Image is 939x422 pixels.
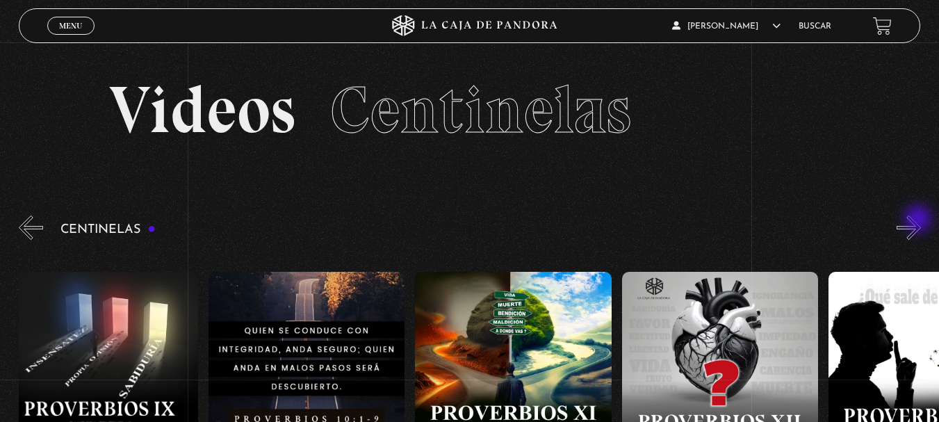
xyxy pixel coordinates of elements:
button: Previous [19,216,43,240]
button: Next [897,216,921,240]
span: Centinelas [330,70,631,149]
h2: Videos [109,77,831,143]
h3: Centinelas [60,223,156,236]
span: [PERSON_NAME] [672,22,781,31]
span: Cerrar [54,33,87,43]
span: Menu [59,22,82,30]
a: View your shopping cart [873,17,892,35]
a: Buscar [799,22,831,31]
